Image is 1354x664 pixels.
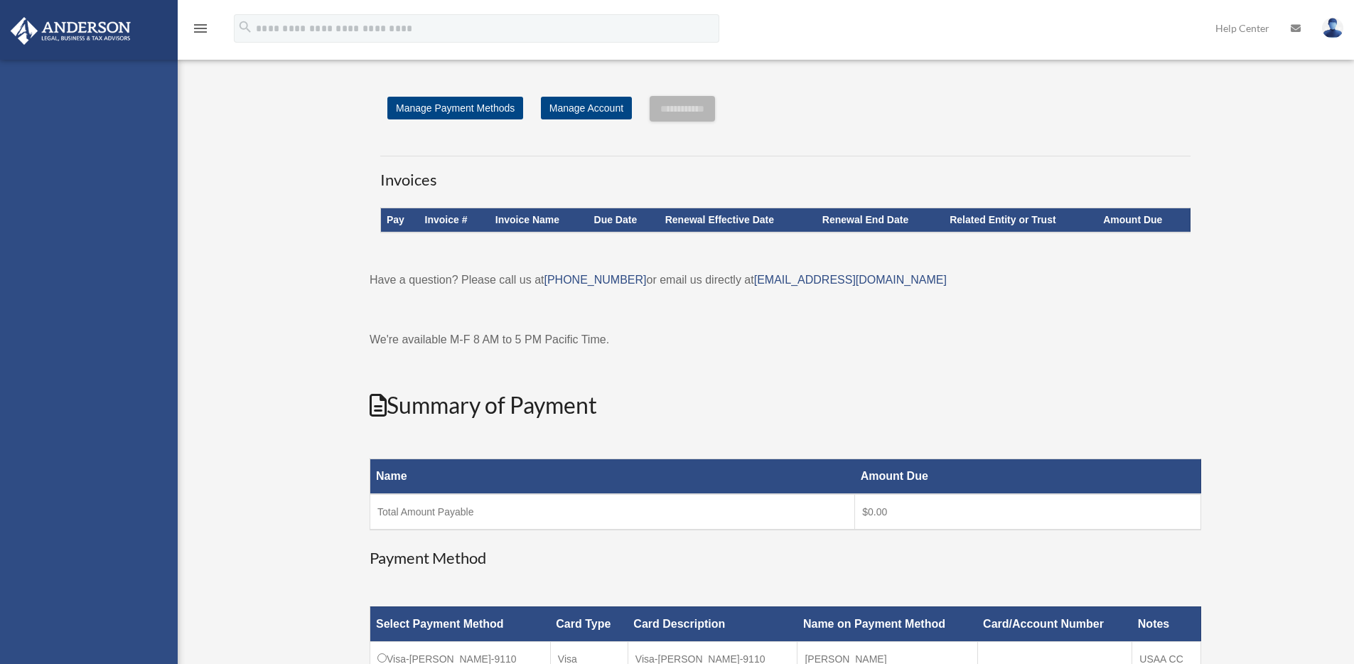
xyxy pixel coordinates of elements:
th: Card Description [628,606,797,641]
th: Due Date [589,208,660,232]
a: Manage Payment Methods [387,97,523,119]
th: Renewal Effective Date [660,208,817,232]
th: Notes [1132,606,1201,641]
th: Pay [381,208,419,232]
td: Total Amount Payable [370,494,855,530]
i: menu [192,20,209,37]
p: Have a question? Please call us at or email us directly at [370,270,1201,290]
a: [PHONE_NUMBER] [544,274,646,286]
th: Related Entity or Trust [944,208,1097,232]
th: Name [370,459,855,495]
th: Card/Account Number [977,606,1132,641]
h3: Payment Method [370,547,1201,569]
th: Card Type [550,606,628,641]
h3: Invoices [380,156,1191,191]
th: Name on Payment Method [797,606,977,641]
i: search [237,19,253,35]
a: menu [192,25,209,37]
th: Invoice Name [490,208,589,232]
img: Anderson Advisors Platinum Portal [6,17,135,45]
th: Renewal End Date [817,208,944,232]
th: Invoice # [419,208,490,232]
img: User Pic [1322,18,1343,38]
a: Manage Account [541,97,632,119]
a: [EMAIL_ADDRESS][DOMAIN_NAME] [754,274,947,286]
td: $0.00 [855,494,1201,530]
p: We're available M-F 8 AM to 5 PM Pacific Time. [370,330,1201,350]
th: Amount Due [855,459,1201,495]
th: Amount Due [1097,208,1190,232]
th: Select Payment Method [370,606,551,641]
h2: Summary of Payment [370,390,1201,422]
